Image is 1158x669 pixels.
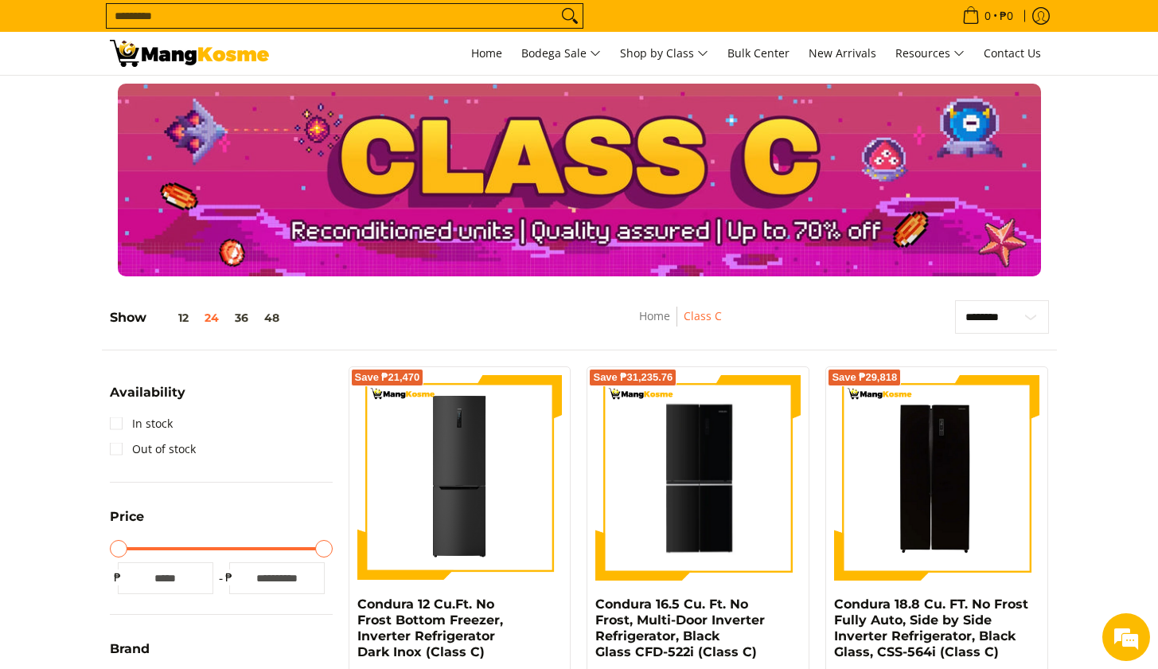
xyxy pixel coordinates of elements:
h5: Show [110,310,287,326]
span: Resources [895,44,965,64]
a: Out of stock [110,436,196,462]
a: Contact Us [976,32,1049,75]
a: Condura 12 Cu.Ft. No Frost Bottom Freezer, Inverter Refrigerator Dark Inox (Class C) [357,597,503,659]
button: 24 [197,311,227,324]
span: ₱ [221,569,237,585]
button: 12 [146,311,197,324]
span: Bulk Center [727,45,790,61]
span: Brand [110,643,150,655]
a: Condura 16.5 Cu. Ft. No Frost, Multi-Door Inverter Refrigerator, Black Glass CFD-522i (Class C) [595,597,765,659]
span: • [957,7,1018,25]
span: Home [471,45,502,61]
nav: Breadcrumbs [541,307,820,342]
a: Bulk Center [719,32,797,75]
span: 0 [982,10,993,22]
a: Shop by Class [612,32,716,75]
a: Class C [684,308,722,323]
span: Bodega Sale [521,44,601,64]
span: Save ₱31,235.76 [593,373,673,382]
nav: Main Menu [285,32,1049,75]
span: Contact Us [984,45,1041,61]
span: Save ₱29,818 [832,373,897,382]
button: 36 [227,311,256,324]
span: Shop by Class [620,44,708,64]
a: Condura 18.8 Cu. FT. No Frost Fully Auto, Side by Side Inverter Refrigerator, Black Glass, CSS-56... [834,597,1028,659]
a: Home [463,32,510,75]
a: Resources [887,32,973,75]
span: ₱ [110,569,126,585]
summary: Open [110,511,144,535]
button: 48 [256,311,287,324]
span: Price [110,511,144,523]
a: In stock [110,411,173,436]
a: Bodega Sale [513,32,609,75]
summary: Open [110,643,150,667]
span: ₱0 [997,10,1016,22]
span: New Arrivals [809,45,876,61]
a: Home [639,308,670,323]
img: condura-no-frost-inverter-bottom-freezer-refrigerator-9-cubic-feet-class-c-mang-kosme [357,375,563,581]
img: Condura 18.8 Cu. FT. No Frost Fully Auto, Side by Side Inverter Refrigerator, Black Glass, CSS-56... [834,375,1039,581]
img: Condura 16.5 Cu. Ft. No Frost, Multi-Door Inverter Refrigerator, Black Glass CFD-522i (Class C) [595,378,801,578]
a: New Arrivals [801,32,884,75]
span: Save ₱21,470 [355,373,420,382]
summary: Open [110,386,185,411]
img: Class C Home &amp; Business Appliances: Up to 70% Off l Mang Kosme [110,40,269,67]
button: Search [557,4,583,28]
span: Availability [110,386,185,399]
